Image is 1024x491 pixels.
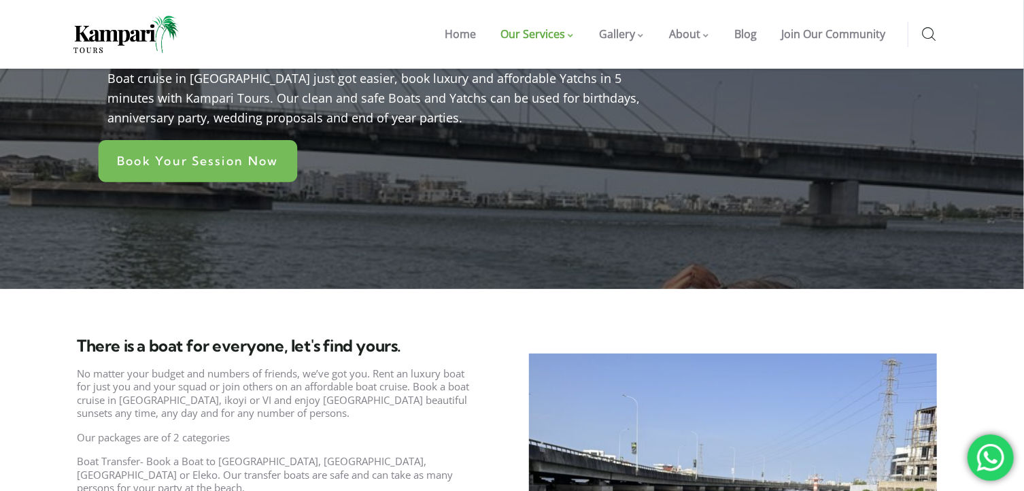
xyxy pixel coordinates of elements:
[445,27,476,41] span: Home
[781,27,885,41] span: Join Our Community
[968,435,1014,481] div: 'Get
[77,431,472,445] p: Our packages are of 2 categories
[77,367,472,420] p: No matter your budget and numbers of friends, we’ve got you. Rent an luxury boat for just you and...
[500,27,565,41] span: Our Services
[669,27,700,41] span: About
[117,155,279,167] span: Book Your Session Now
[77,337,505,354] h3: There is a boat for everyone, let's find yours.
[73,16,179,53] img: Home
[599,27,635,41] span: Gallery
[107,62,651,127] div: Boat cruise in [GEOGRAPHIC_DATA] just got easier, book luxury and affordable Yatchs in 5 minutes ...
[734,27,757,41] span: Blog
[99,140,298,182] a: Book Your Session Now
